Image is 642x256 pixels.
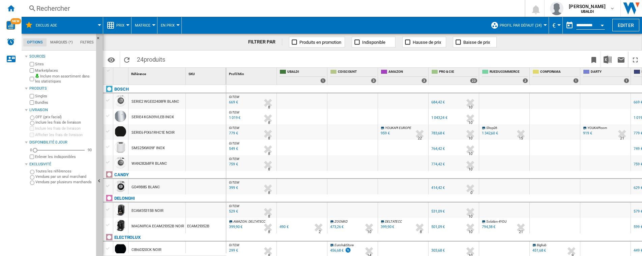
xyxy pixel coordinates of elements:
div: 2 offers sold by RUEDUCOMMERCE [523,78,528,83]
div: Mise à jour : mardi 23 septembre 2025 04:14 [228,224,242,230]
div: Délai de livraison : 8 jours [268,213,270,220]
button: Masquer [96,34,104,46]
div: Sort None [130,68,185,78]
label: Afficher les frais de livraison [35,132,93,137]
div: Délai de livraison : 8 jours [268,120,270,126]
div: 490 € [279,224,289,230]
md-tab-item: Options [23,38,47,46]
input: Afficher les frais de livraison [30,133,34,137]
span: Profil par défaut (24) [500,23,542,28]
span: Baisse de prix [463,40,490,45]
input: Marketplaces [30,68,34,73]
input: Vendues par un seul marchand [30,175,34,180]
span: NEW [10,18,21,24]
span: YOUKAPI EUROPE [385,126,411,130]
div: 490 € [280,225,289,229]
div: FILTRER PAR [248,39,283,45]
div: 774,42 € [430,161,445,168]
div: 399,90 € [381,225,394,229]
span: En Prix [161,23,175,28]
div: Délai de livraison : 2 jours [319,229,321,235]
div: 783,68 € [430,130,445,137]
span: YOUKAPIcom [587,126,607,130]
div: 0 [28,148,34,153]
div: 774,42 € [431,162,445,166]
img: profile.jpg [550,2,563,15]
div: Délai de livraison : 8 jours [268,104,270,111]
div: 1 342,60 € [482,131,498,135]
div: 1 offers sold by UBALDI [320,78,326,83]
div: Délai de livraison : 8 jours [268,166,270,173]
div: Délai de livraison : 10 jours [468,151,472,157]
button: Editer [612,19,639,31]
span: ZOOMICI [334,220,348,223]
input: Inclure mon assortiment dans les statistiques [30,75,34,83]
div: Profil Min Sort None [228,68,276,78]
span: CDISCOUNT [338,69,376,75]
div: Mise à jour : mardi 23 septembre 2025 04:11 [228,115,240,121]
img: alerts-logo.svg [7,38,15,46]
div: 959 € [381,131,390,135]
div: SERIE6 PIX61RHC1E NOIR [132,125,175,140]
div: 1 043,24 € [430,115,447,121]
div: Délai de livraison : 10 jours [468,120,472,126]
span: Référence [131,72,146,76]
div: Prix [107,17,128,34]
div: 451,68 € [532,248,546,253]
input: Bundles [30,100,34,105]
input: Afficher les frais de livraison [30,155,34,159]
div: 684,42 € [430,99,445,106]
div: Mise à jour : mardi 23 septembre 2025 03:42 [228,247,238,254]
label: Inclure mon assortiment dans les statistiques [35,74,93,84]
span: € [552,22,556,29]
div: Délai de livraison : 8 jours [268,229,270,235]
div: En Prix [161,17,178,34]
div: 399,90 € [380,224,394,230]
span: : DELTATECC [247,220,265,223]
div: 23 offers sold by PRO & CIE [470,78,477,83]
md-menu: Currency [549,17,563,34]
div: Livraison [29,107,93,113]
div: AMAZON 3 offers sold by AMAZON [379,68,428,85]
div: Cliquez pour filtrer sur cette marque [114,233,141,242]
div: Délai de livraison : 10 jours [468,213,472,220]
span: SKU [188,72,195,76]
span: DELTATECC [385,220,402,223]
div: 794,38 € [482,225,495,229]
label: Enlever les indisponibles [35,154,93,159]
div: Délai de livraison : 8 jours [268,151,270,157]
div: Délai de livraison : 10 jours [468,104,472,111]
div: Référence Sort None [130,68,185,78]
div: 501,09 € [431,225,445,229]
div: ECAM29352B [186,218,226,233]
div: 794,38 € [481,224,495,230]
div: 1 342,60 € [481,130,498,137]
div: Sort None [115,68,128,78]
button: Prix [116,17,128,34]
span: GITEM [229,204,239,208]
button: Recharger [120,52,134,67]
span: GITEM [229,181,239,184]
div: Délai de livraison : 10 jours [468,229,472,235]
div: Délai de livraison : 15 jours [519,135,523,142]
span: RUEDUCOMMERCE [490,69,528,75]
div: CDISCOUNT 3 offers sold by CDISCOUNT [329,68,378,85]
md-slider: Disponibilité [35,147,85,154]
div: Exclusivité [29,162,93,167]
span: DARTY [591,69,629,75]
div: Délai de livraison : 21 jours [620,135,624,142]
label: Singles [35,94,93,99]
span: EXCLUS ADE [36,23,57,28]
div: ECAM35315B NOIR [132,203,164,219]
div: 783,68 € [431,131,445,135]
div: Délai de livraison : 8 jours [268,135,270,142]
div: 919 € [583,131,592,135]
span: Hausse de prix [413,40,441,45]
b: UBALDI [581,9,594,14]
div: MAGNIFICA ECAM29352B NOIR [132,219,184,234]
label: Marketplaces [35,68,93,73]
div: GD49B8S BLANC [132,180,160,195]
button: Open calendar [596,18,608,30]
div: PRO & CIE 23 offers sold by PRO & CIE [430,68,479,85]
div: 959 € [380,130,390,137]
